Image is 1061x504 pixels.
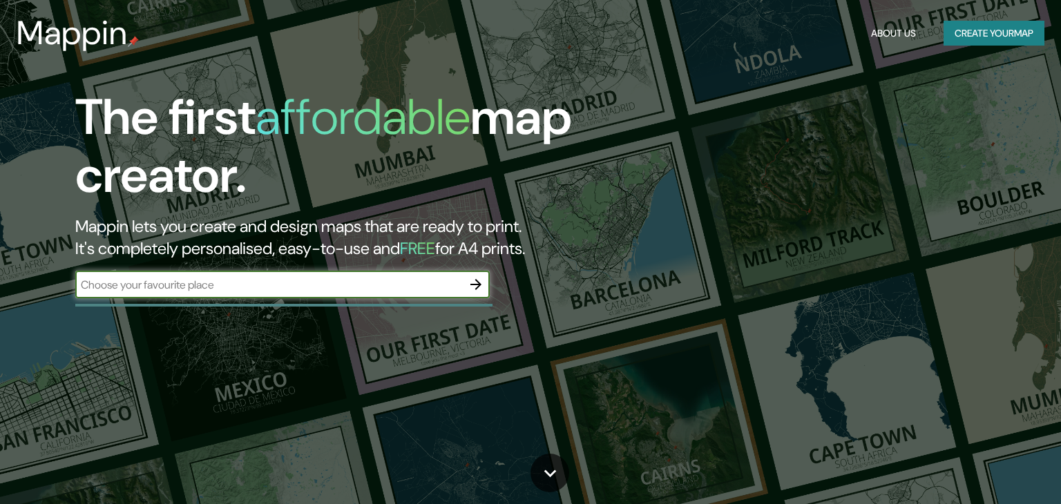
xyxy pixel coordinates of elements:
[75,215,606,260] h2: Mappin lets you create and design maps that are ready to print. It's completely personalised, eas...
[128,36,139,47] img: mappin-pin
[75,88,606,215] h1: The first map creator.
[944,21,1044,46] button: Create yourmap
[17,14,128,52] h3: Mappin
[75,277,462,293] input: Choose your favourite place
[256,85,470,149] h1: affordable
[866,21,921,46] button: About Us
[400,238,435,259] h5: FREE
